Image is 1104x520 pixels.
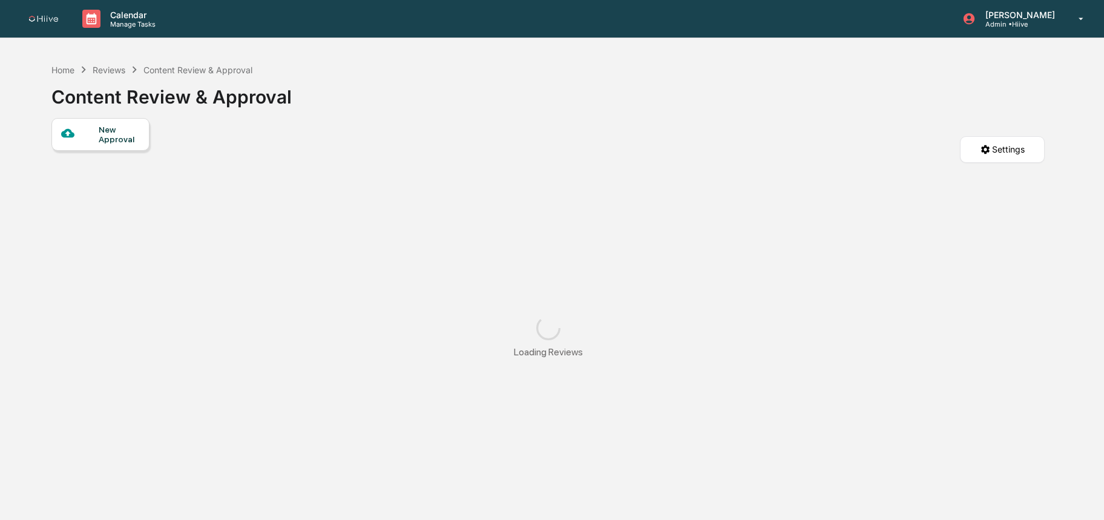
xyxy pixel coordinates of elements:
button: Settings [960,136,1045,163]
div: Loading Reviews [514,346,583,358]
img: logo [29,16,58,22]
p: Manage Tasks [100,20,162,28]
p: [PERSON_NAME] [976,10,1061,20]
div: Content Review & Approval [143,65,252,75]
div: Home [51,65,74,75]
div: Content Review & Approval [51,76,292,108]
p: Admin • Hiive [976,20,1061,28]
div: Reviews [93,65,125,75]
p: Calendar [100,10,162,20]
div: New Approval [99,125,139,144]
